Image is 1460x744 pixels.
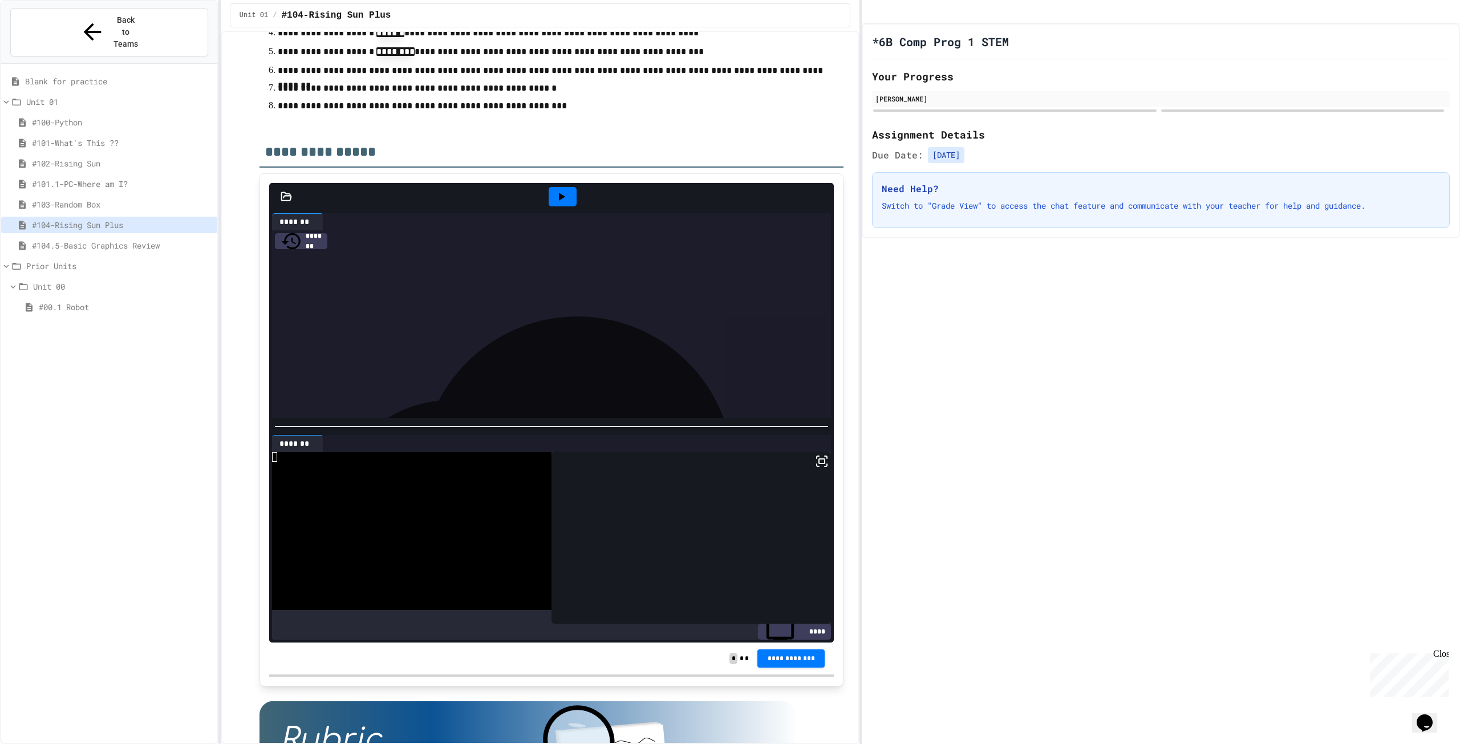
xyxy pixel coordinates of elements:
div: [PERSON_NAME] [875,93,1446,104]
div: Chat with us now!Close [5,5,79,72]
h1: *6B Comp Prog 1 STEM [872,34,1009,50]
span: #100-Python [32,116,213,128]
span: Unit 00 [33,280,213,292]
span: Due Date: [872,148,923,162]
span: Prior Units [26,260,213,272]
h3: Need Help? [882,182,1440,196]
span: #101.1-PC-Where am I? [32,178,213,190]
span: Unit 01 [240,11,268,20]
h2: Your Progress [872,68,1450,84]
span: #104-Rising Sun Plus [281,9,391,22]
span: / [273,11,277,20]
span: #104-Rising Sun Plus [32,219,213,231]
h2: Assignment Details [872,127,1450,143]
span: [DATE] [928,147,964,163]
span: #103-Random Box [32,198,213,210]
span: Back to Teams [112,14,139,50]
p: Switch to "Grade View" to access the chat feature and communicate with your teacher for help and ... [882,200,1440,212]
button: Back to Teams [10,8,208,56]
iframe: chat widget [1365,649,1449,697]
iframe: chat widget [1412,698,1449,733]
span: #102-Rising Sun [32,157,213,169]
span: #00.1 Robot [39,301,213,313]
span: Blank for practice [25,75,213,87]
span: Unit 01 [26,96,213,108]
span: #101-What's This ?? [32,137,213,149]
span: #104.5-Basic Graphics Review [32,239,213,251]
